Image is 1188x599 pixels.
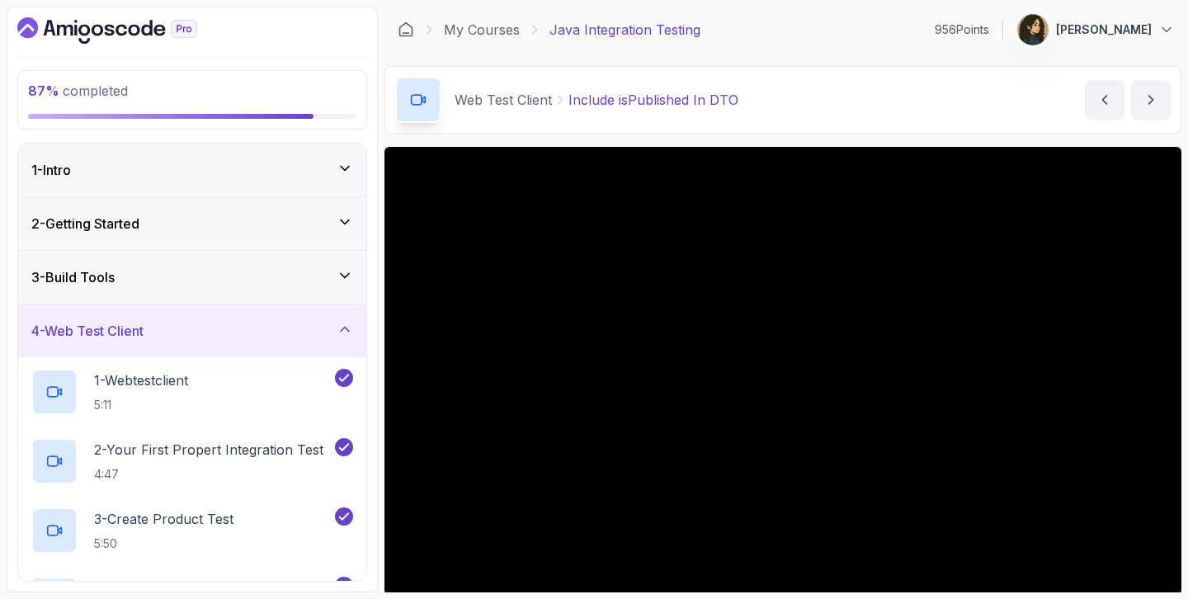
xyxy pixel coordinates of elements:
button: 3-Create Product Test5:50 [31,507,353,554]
iframe: chat widget [874,234,1171,525]
button: 4-Web Test Client [18,304,366,357]
p: Java Integration Testing [549,20,700,40]
a: Dashboard [398,21,414,38]
button: previous content [1085,80,1124,120]
p: 4 - Create Product IT (Part 1) [94,578,272,598]
h3: 3 - Build Tools [31,267,115,287]
p: Web Test Client [455,90,552,110]
span: 87 % [28,83,59,99]
button: 2-Your First Propert Integration Test4:47 [31,438,353,484]
p: 1 - Webtestclient [94,370,188,390]
h3: 4 - Web Test Client [31,321,144,341]
button: 1-Webtestclient5:11 [31,369,353,415]
a: My Courses [444,20,520,40]
button: 2-Getting Started [18,197,366,250]
a: Dashboard [17,17,235,44]
p: 4:47 [94,466,323,483]
p: 5:11 [94,397,188,413]
p: 956 Points [935,21,989,38]
p: [PERSON_NAME] [1056,21,1152,38]
img: user profile image [1017,14,1049,45]
p: 5:50 [94,535,233,552]
button: user profile image[PERSON_NAME] [1016,13,1175,46]
p: 3 - Create Product Test [94,509,233,529]
button: 3-Build Tools [18,251,366,304]
iframe: To enrich screen reader interactions, please activate Accessibility in Grammarly extension settings [384,147,1181,595]
button: next content [1131,80,1171,120]
iframe: chat widget [1119,533,1171,582]
p: Include isPublished In DTO [568,90,738,110]
h3: 1 - Intro [31,160,71,180]
h3: 2 - Getting Started [31,214,139,233]
p: 2 - Your First Propert Integration Test [94,440,323,460]
button: 1-Intro [18,144,366,196]
span: completed [28,83,128,99]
